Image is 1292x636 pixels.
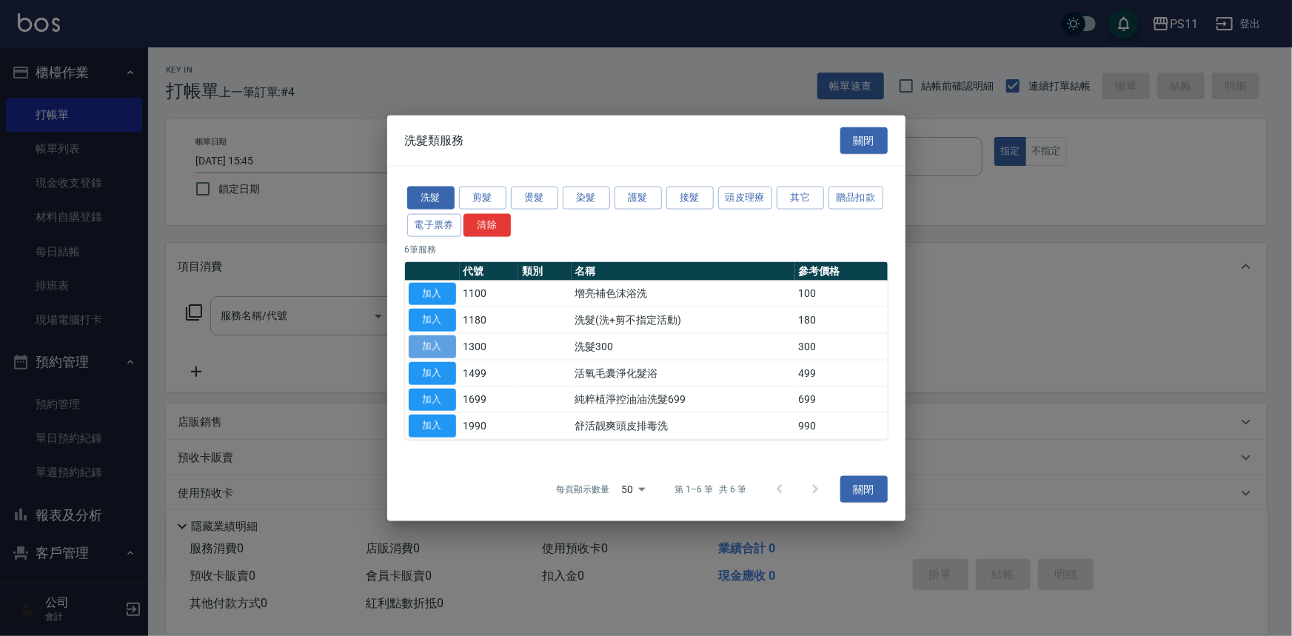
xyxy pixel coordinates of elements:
[460,261,518,281] th: 代號
[407,187,455,210] button: 洗髮
[460,281,518,307] td: 1100
[572,307,795,333] td: 洗髮(洗+剪不指定活動)
[459,187,506,210] button: 剪髮
[463,213,511,236] button: 清除
[777,187,824,210] button: 其它
[405,242,888,255] p: 6 筆服務
[572,281,795,307] td: 增亮補色沫浴洗
[572,333,795,360] td: 洗髮300
[460,386,518,413] td: 1699
[511,187,558,210] button: 燙髮
[795,360,888,386] td: 499
[829,187,883,210] button: 贈品扣款
[563,187,610,210] button: 染髮
[409,335,456,358] button: 加入
[409,415,456,438] button: 加入
[840,476,888,503] button: 關閉
[795,333,888,360] td: 300
[460,360,518,386] td: 1499
[795,281,888,307] td: 100
[572,412,795,439] td: 舒活靓爽頭皮排毒洗
[615,187,662,210] button: 護髮
[407,213,462,236] button: 電子票券
[840,127,888,154] button: 關閉
[409,309,456,332] button: 加入
[518,261,572,281] th: 類別
[795,261,888,281] th: 參考價格
[666,187,714,210] button: 接髮
[795,386,888,413] td: 699
[718,187,773,210] button: 頭皮理療
[409,282,456,305] button: 加入
[572,386,795,413] td: 純粹植淨控油油洗髮699
[572,261,795,281] th: 名稱
[675,483,746,496] p: 第 1–6 筆 共 6 筆
[795,412,888,439] td: 990
[615,469,651,509] div: 50
[460,333,518,360] td: 1300
[556,483,609,496] p: 每頁顯示數量
[409,361,456,384] button: 加入
[460,307,518,333] td: 1180
[795,307,888,333] td: 180
[460,412,518,439] td: 1990
[409,388,456,411] button: 加入
[572,360,795,386] td: 活氧毛囊淨化髮浴
[405,133,464,147] span: 洗髮類服務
